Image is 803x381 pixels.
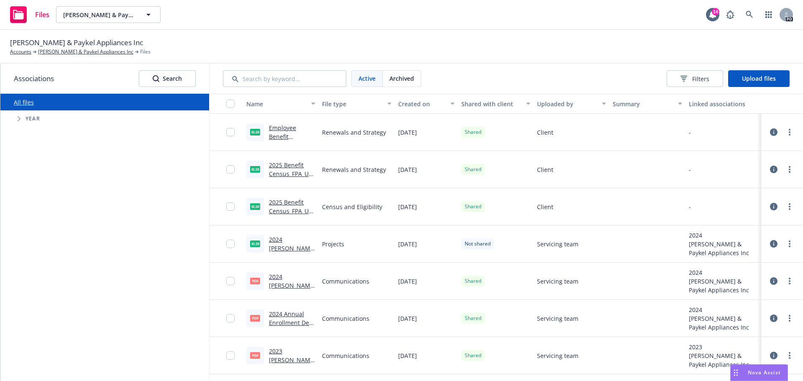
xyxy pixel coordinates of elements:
a: 2024 [PERSON_NAME] & Paykel Project Plan.xlsx [269,235,314,270]
input: Toggle Row Selected [226,202,235,211]
span: Client [537,128,553,137]
a: more [785,164,795,174]
span: Shared [465,128,481,136]
span: Upload files [742,74,776,82]
input: Select all [226,100,235,108]
span: Census and Eligibility [322,202,382,211]
div: Name [246,100,306,108]
a: more [785,350,795,361]
button: Shared with client [458,94,534,114]
a: 2024 Annual Enrollment Deck [PERSON_NAME] & Paykel.pdf [269,310,315,344]
a: more [785,276,795,286]
a: 2025 Benefit Census_FPA_US (Newfront).xlsx [269,198,312,224]
a: 2024 [PERSON_NAME] & Paykel Benefit Guide.pdf [269,273,314,316]
span: Servicing team [537,277,578,286]
span: Client [537,202,553,211]
span: Communications [322,314,369,323]
div: 2023 [689,343,758,351]
span: Projects [322,240,344,248]
button: Filters [667,70,723,87]
span: [DATE] [398,277,417,286]
span: [DATE] [398,128,417,137]
span: Communications [322,277,369,286]
div: Summary [613,100,673,108]
span: Servicing team [537,314,578,323]
input: Toggle Row Selected [226,314,235,322]
div: 2024 [689,268,758,277]
input: Toggle Row Selected [226,165,235,174]
div: File type [322,100,382,108]
span: Associations [14,73,54,84]
button: Linked associations [685,94,761,114]
div: Uploaded by [537,100,597,108]
a: more [785,127,795,137]
a: Files [7,3,53,26]
a: Employee Benefit Enrollments_[DATE].xlsx [269,124,315,158]
span: pdf [250,315,260,321]
span: [PERSON_NAME] & Paykel Appliances Inc [63,10,136,19]
div: 2024 [689,231,758,240]
div: - [689,165,691,174]
a: All files [14,98,34,106]
div: - [689,202,691,211]
span: pdf [250,352,260,358]
div: 2024 [689,305,758,314]
button: Nova Assist [730,364,788,381]
span: Renewals and Strategy [322,165,386,174]
span: Filters [692,74,709,83]
a: more [785,313,795,323]
div: Tree Example [0,110,209,127]
div: Search [153,71,182,87]
span: Shared [465,203,481,210]
div: Created on [398,100,445,108]
div: 14 [712,8,719,15]
span: Client [537,165,553,174]
input: Search by keyword... [223,70,346,87]
button: SearchSearch [139,70,196,87]
span: [PERSON_NAME] & Paykel Appliances Inc [10,37,143,48]
div: [PERSON_NAME] & Paykel Appliances Inc [689,277,758,294]
button: File type [319,94,394,114]
span: Servicing team [537,351,578,360]
a: more [785,239,795,249]
span: [DATE] [398,240,417,248]
span: Shared [465,166,481,173]
span: Active [358,74,376,83]
a: more [785,202,795,212]
button: [PERSON_NAME] & Paykel Appliances Inc [56,6,161,23]
a: [PERSON_NAME] & Paykel Appliances Inc [38,48,133,56]
span: xlsx [250,240,260,247]
input: Toggle Row Selected [226,240,235,248]
span: [DATE] [398,351,417,360]
span: xlsx [250,166,260,172]
div: Shared with client [461,100,521,108]
span: Shared [465,352,481,359]
span: xlsx [250,129,260,135]
button: Created on [395,94,458,114]
input: Toggle Row Selected [226,277,235,285]
a: Switch app [760,6,777,23]
input: Toggle Row Selected [226,351,235,360]
span: Files [140,48,151,56]
span: pdf [250,278,260,284]
input: Toggle Row Selected [226,128,235,136]
div: Drag to move [731,365,741,381]
button: Summary [609,94,685,114]
span: [DATE] [398,202,417,211]
a: Report a Bug [722,6,739,23]
span: xlsx [250,203,260,210]
div: [PERSON_NAME] & Paykel Appliances Inc [689,314,758,332]
span: Files [35,11,49,18]
button: Upload files [728,70,790,87]
div: [PERSON_NAME] & Paykel Appliances Inc [689,240,758,257]
span: Shared [465,315,481,322]
button: Uploaded by [534,94,609,114]
a: Search [741,6,758,23]
span: Shared [465,277,481,285]
div: [PERSON_NAME] & Paykel Appliances Inc [689,351,758,369]
span: Renewals and Strategy [322,128,386,137]
button: Name [243,94,319,114]
span: [DATE] [398,314,417,323]
span: [DATE] [398,165,417,174]
span: Nova Assist [748,369,781,376]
